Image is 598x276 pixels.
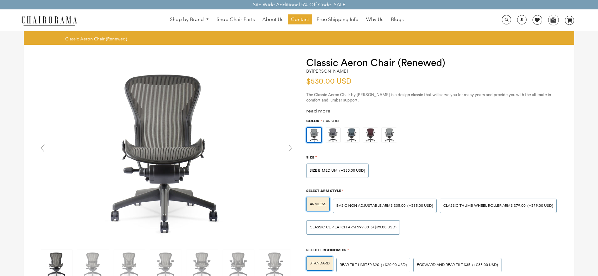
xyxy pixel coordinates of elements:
span: Free Shipping Info [317,16,359,23]
span: Classic Thumb Wheel Roller Arms $79.00 [443,203,526,208]
span: Color [306,118,319,123]
nav: DesktopNavigation [107,14,466,26]
span: STANDARD [310,261,330,266]
span: Rear Tilt Limiter $20 [340,263,379,267]
span: Classic Clip Latch Arm $99.00 [310,225,369,230]
span: ARMLESS [310,202,326,206]
a: Shop by Brand [167,15,212,24]
img: https://apo-admin.mageworx.com/front/img/chairorama.myshopify.com/934f279385142bb1386b89575167202... [344,128,359,143]
span: $530.00 USD [306,78,351,85]
span: Select Arm Style [306,188,341,193]
h2: by [306,69,348,74]
div: read more [306,108,562,114]
h1: Classic Aeron Chair (Renewed) [306,57,562,69]
span: BASIC NON ADJUSTABLE ARMS $35.00 [336,203,406,208]
img: Classic Aeron Chair (Renewed) - chairorama [72,57,260,245]
a: Why Us [363,14,386,24]
a: Contact [288,14,312,24]
span: Size [306,155,314,159]
a: Blogs [388,14,407,24]
span: (+$79.00 USD) [527,204,553,208]
span: (+$99.00 USD) [371,226,396,229]
a: Classic Aeron Chair (Renewed) - chairorama [72,148,260,154]
img: https://apo-admin.mageworx.com/front/img/chairorama.myshopify.com/ae6848c9e4cbaa293e2d516f385ec6e... [307,128,321,142]
a: Free Shipping Info [313,14,362,24]
span: Why Us [366,16,383,23]
img: https://apo-admin.mageworx.com/front/img/chairorama.myshopify.com/f0a8248bab2644c909809aada6fe08d... [363,128,378,143]
span: Select Ergonomics [306,247,346,252]
span: (+$50.00 USD) [339,169,365,173]
span: The Classic Aeron Chair by [PERSON_NAME] is a design classic that will serve you for many years a... [306,93,551,102]
span: (+$35.00 USD) [472,263,498,267]
img: https://apo-admin.mageworx.com/front/img/chairorama.myshopify.com/f520d7dfa44d3d2e85a5fe9a0a95ca9... [325,128,340,143]
span: Forward And Rear Tilt $35 [417,263,470,267]
nav: breadcrumbs [65,36,129,42]
span: About Us [262,16,283,23]
span: Shop Chair Parts [217,16,255,23]
img: chairorama [18,15,81,26]
span: (+$35.00 USD) [407,204,433,208]
span: Contact [291,16,309,23]
a: Shop Chair Parts [213,14,258,24]
a: About Us [259,14,286,24]
span: Blogs [391,16,404,23]
span: Carbon [323,119,339,123]
span: (+$20.00 USD) [381,263,407,267]
span: SIZE B-MEDIUM [310,168,338,173]
a: [PERSON_NAME] [312,68,348,74]
span: Classic Aeron Chair (Renewed) [65,36,127,42]
img: WhatsApp_Image_2024-07-12_at_16.23.01.webp [548,15,558,24]
img: https://apo-admin.mageworx.com/front/img/chairorama.myshopify.com/ae6848c9e4cbaa293e2d516f385ec6e... [382,128,397,143]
